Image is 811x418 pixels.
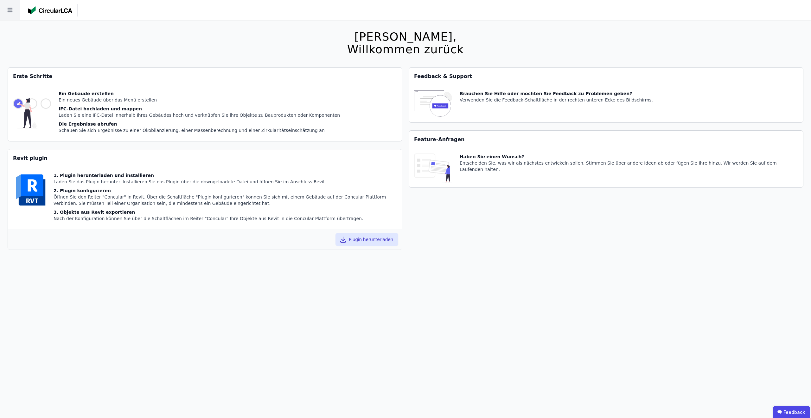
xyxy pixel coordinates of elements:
[59,112,340,118] div: Laden Sie eine IFC-Datei innerhalb Ihres Gebäudes hoch und verknüpfen Sie ihre Objekte zu Bauprod...
[54,215,397,222] div: Nach der Konfiguration können Sie über die Schaltflächen im Reiter "Concular" Ihre Objekte aus Re...
[460,160,798,173] div: Entscheiden Sie, was wir als nächstes entwickeln sollen. Stimmen Sie über andere Ideen ab oder fü...
[59,127,340,134] div: Schauen Sie sich Ergebnisse zu einer Ökobilanzierung, einer Massenberechnung und einer Zirkularit...
[59,121,340,127] div: Die Ergebnisse abrufen
[59,97,340,103] div: Ein neues Gebäude über das Menü erstellen
[8,68,402,85] div: Erste Schritte
[460,153,798,160] div: Haben Sie einen Wunsch?
[347,30,464,43] div: [PERSON_NAME],
[59,90,340,97] div: Ein Gebäude erstellen
[409,68,803,85] div: Feedback & Support
[54,194,397,206] div: Öffnen Sie den Reiter "Concular" in Revit. Über die Schaltfläche "Plugin konfigurieren" können Si...
[54,179,397,185] div: Laden Sie das Plugin herunter. Installieren Sie das Plugin über die downgeloadete Datei und öffne...
[13,172,48,208] img: revit-YwGVQcbs.svg
[28,6,72,14] img: Concular
[54,209,397,215] div: 3. Objekte aus Revit exportieren
[414,90,452,117] img: feedback-icon-HCTs5lye.svg
[59,106,340,112] div: IFC-Datei hochladen und mappen
[54,187,397,194] div: 2. Plugin konfigurieren
[347,43,464,56] div: Willkommen zurück
[54,172,397,179] div: 1. Plugin herunterladen und installieren
[414,153,452,182] img: feature_request_tile-UiXE1qGU.svg
[460,90,653,97] div: Brauchen Sie Hilfe oder möchten Sie Feedback zu Problemen geben?
[8,149,402,167] div: Revit plugin
[460,97,653,103] div: Verwenden Sie die Feedback-Schaltfläche in der rechten unteren Ecke des Bildschirms.
[409,131,803,148] div: Feature-Anfragen
[13,90,51,136] img: getting_started_tile-DrF_GRSv.svg
[335,233,398,246] button: Plugin herunterladen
